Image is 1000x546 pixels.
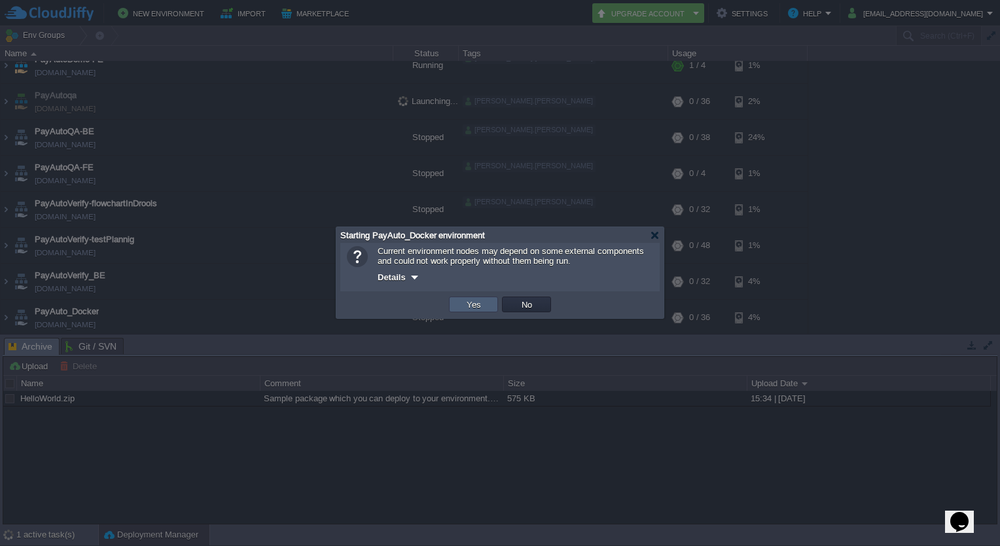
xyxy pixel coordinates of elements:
span: Current environment nodes may depend on some external components and could not work properly with... [378,246,644,266]
iframe: chat widget [945,494,987,533]
button: Yes [463,299,485,310]
button: No [518,299,536,310]
span: Details [378,272,406,282]
span: Starting PayAuto_Docker environment [340,230,485,240]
